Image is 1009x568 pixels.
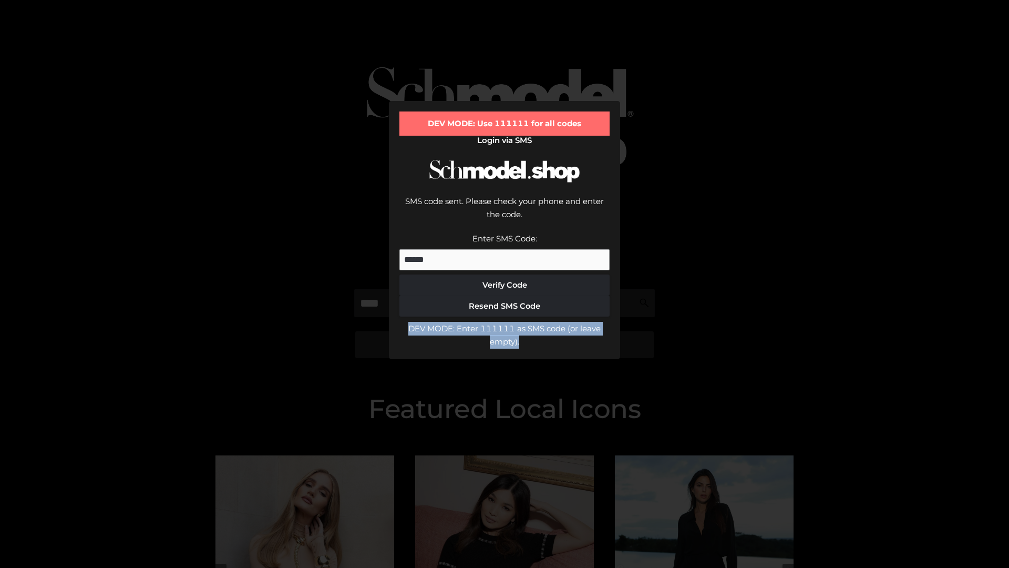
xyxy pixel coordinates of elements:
button: Verify Code [399,275,610,296]
div: DEV MODE: Use 111111 for all codes [399,111,610,136]
img: Schmodel Logo [426,150,583,192]
button: Resend SMS Code [399,296,610,317]
div: DEV MODE: Enter 111111 as SMS code (or leave empty). [399,322,610,349]
h2: Login via SMS [399,136,610,145]
label: Enter SMS Code: [472,234,537,244]
div: SMS code sent. Please check your phone and enter the code. [399,195,610,232]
